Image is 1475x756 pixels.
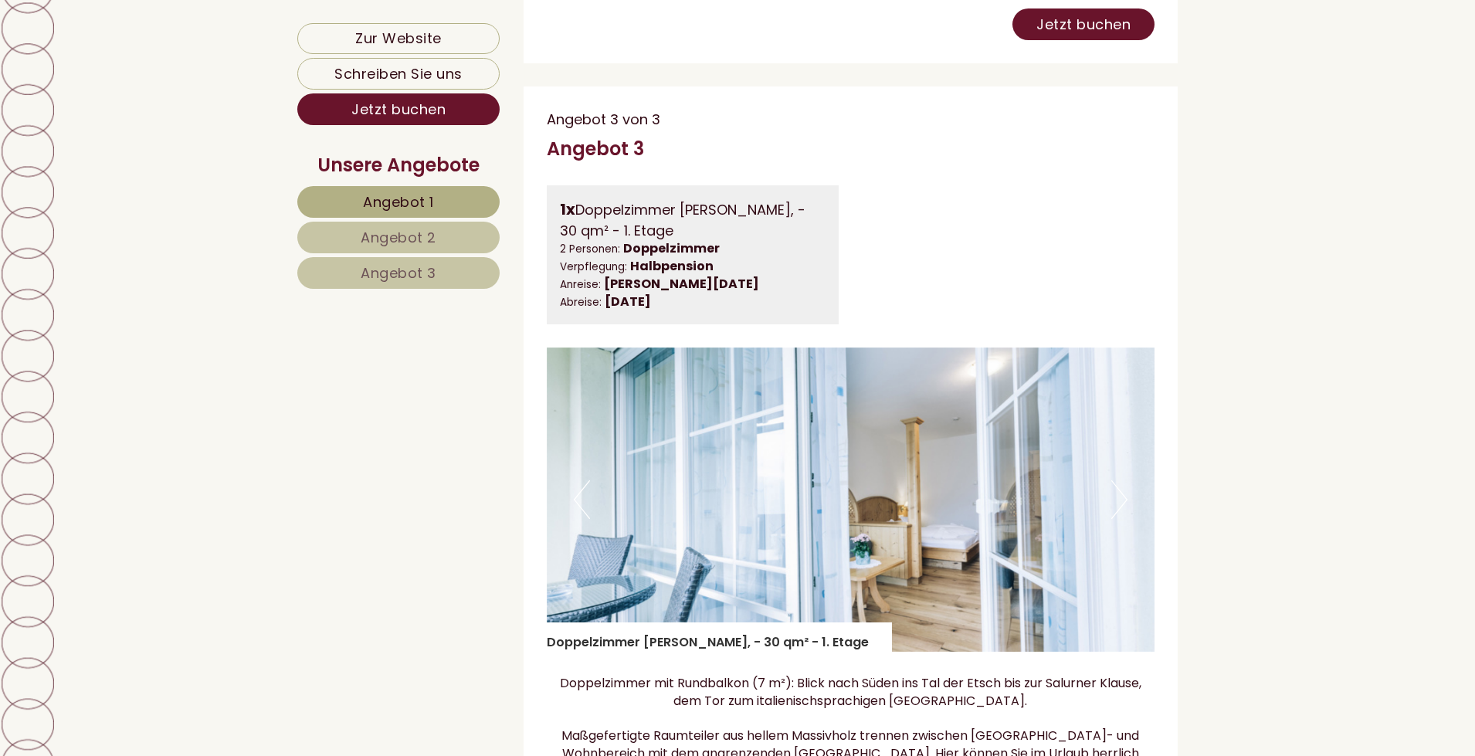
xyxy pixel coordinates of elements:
a: Jetzt buchen [297,93,500,125]
small: 2 Personen: [560,242,620,256]
div: Angebot 3 [547,136,644,162]
button: Next [1111,480,1127,519]
small: Verpflegung: [560,259,627,274]
div: Doppelzimmer [PERSON_NAME], - 30 qm² - 1. Etage [547,622,892,652]
small: Anreise: [560,277,601,292]
a: Zur Website [297,23,500,54]
div: Guten Tag, wie können wir Ihnen helfen? [12,45,276,92]
div: Hotel Tenz [23,48,268,60]
div: Unsere Angebote [297,152,500,178]
span: Angebot 3 [361,263,436,283]
a: Jetzt buchen [1012,8,1155,40]
span: Angebot 1 [363,192,434,212]
a: Schreiben Sie uns [297,58,500,90]
b: [DATE] [605,293,651,310]
img: image [547,347,1155,652]
button: Senden [507,402,609,434]
b: Doppelzimmer [623,239,720,257]
b: Halbpension [630,257,714,275]
span: Angebot 2 [361,228,436,247]
div: Doppelzimmer [PERSON_NAME], - 30 qm² - 1. Etage [560,198,826,240]
small: Abreise: [560,295,602,310]
b: [PERSON_NAME][DATE] [604,275,759,293]
button: Previous [574,480,590,519]
span: Angebot 3 von 3 [547,110,660,129]
b: 1x [560,198,575,220]
small: 19:22 [23,78,268,89]
div: Dienstag [265,12,344,37]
